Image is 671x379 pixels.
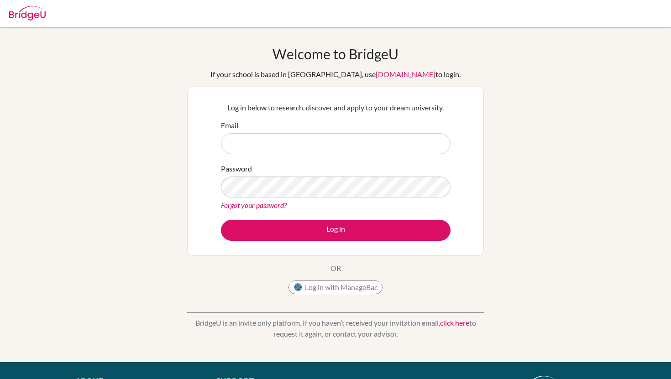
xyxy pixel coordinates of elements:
[376,70,435,78] a: [DOMAIN_NAME]
[9,6,46,21] img: Bridge-U
[440,318,469,327] a: click here
[221,102,451,113] p: Log in below to research, discover and apply to your dream university.
[221,201,287,209] a: Forgot your password?
[221,220,451,241] button: Log in
[273,46,398,62] h1: Welcome to BridgeU
[221,163,252,174] label: Password
[221,120,238,131] label: Email
[288,280,383,294] button: Log in with ManageBac
[187,317,484,339] p: BridgeU is an invite only platform. If you haven’t received your invitation email, to request it ...
[330,263,341,274] p: OR
[210,69,461,80] div: If your school is based in [GEOGRAPHIC_DATA], use to login.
